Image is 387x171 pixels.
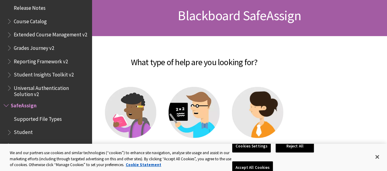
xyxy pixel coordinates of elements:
[105,87,156,152] a: Student help Student
[276,140,314,153] button: Reject All
[14,83,87,97] span: Universal Authentication Solution v2
[370,150,384,164] button: Close
[232,140,271,153] button: Cookies Settings
[169,87,220,152] a: Instructor help Instructor
[232,87,283,152] a: Administrator help Administrator
[14,3,46,11] span: Release Notes
[178,7,301,24] span: Blackboard SafeAssign
[105,87,156,138] img: Student help
[10,150,232,168] div: We and our partners use cookies and similar technologies (“cookies”) to enhance site navigation, ...
[14,114,62,122] span: Supported File Types
[14,43,54,51] span: Grades Journey v2
[98,48,290,69] h2: What type of help are you looking for?
[14,127,33,136] span: Student
[11,100,37,109] span: SafeAssign
[169,87,220,138] img: Instructor help
[14,30,87,38] span: Extended Course Management v2
[14,70,74,78] span: Student Insights Toolkit v2
[14,16,47,24] span: Course Catalog
[14,56,68,65] span: Reporting Framework v2
[14,140,36,149] span: Instructor
[4,100,88,164] nav: Book outline for Blackboard SafeAssign
[126,162,161,167] a: More information about your privacy, opens in a new tab
[232,87,283,138] img: Administrator help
